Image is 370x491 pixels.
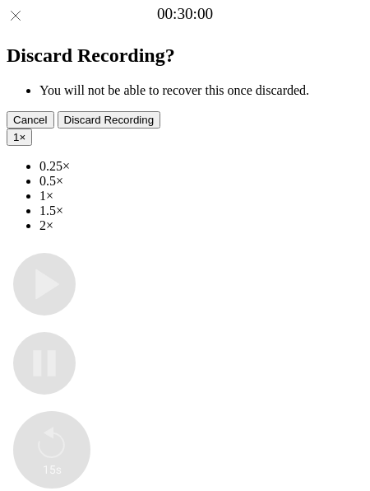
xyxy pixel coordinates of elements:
[13,131,19,143] span: 1
[39,189,363,203] li: 1×
[7,111,54,129] button: Cancel
[39,218,363,233] li: 2×
[58,111,161,129] button: Discard Recording
[39,203,363,218] li: 1.5×
[39,83,363,98] li: You will not be able to recover this once discarded.
[39,159,363,174] li: 0.25×
[7,44,363,67] h2: Discard Recording?
[157,5,213,23] a: 00:30:00
[7,129,32,146] button: 1×
[39,174,363,189] li: 0.5×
